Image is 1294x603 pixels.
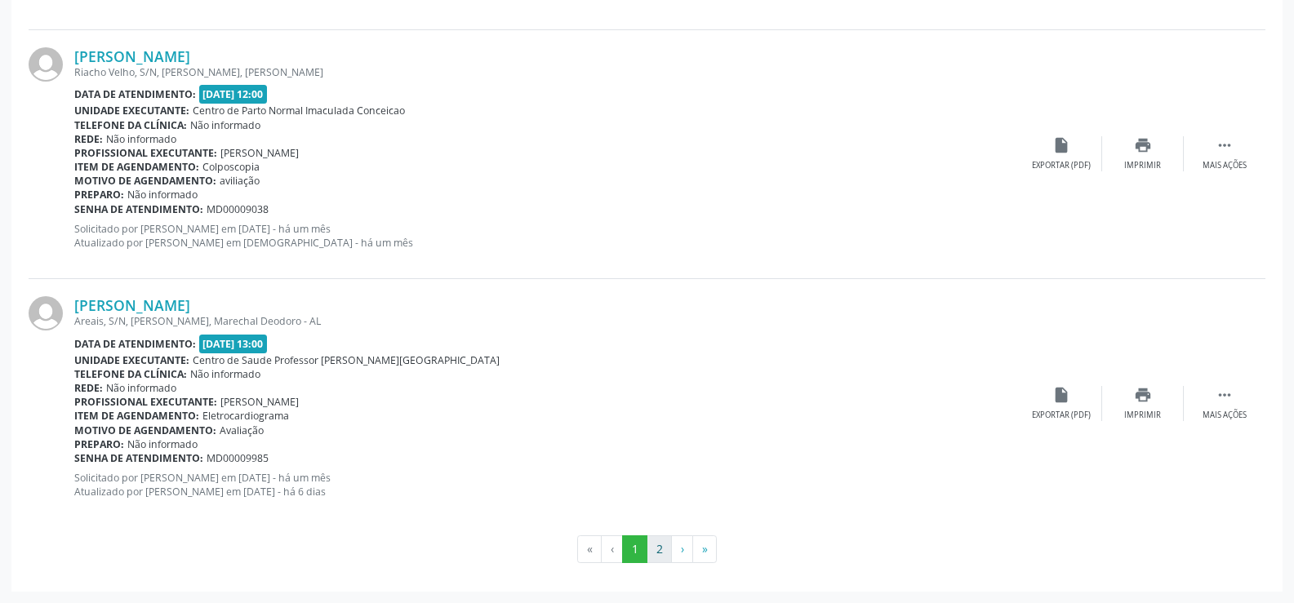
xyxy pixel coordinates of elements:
[74,367,187,381] b: Telefone da clínica:
[1216,386,1234,404] i: 
[74,296,190,314] a: [PERSON_NAME]
[193,104,405,117] span: Centro de Parto Normal Imaculada Conceicao
[202,409,289,423] span: Eletrocardiograma
[647,535,672,563] button: Go to page 2
[74,222,1021,250] p: Solicitado por [PERSON_NAME] em [DATE] - há um mês Atualizado por [PERSON_NAME] em [DEMOGRAPHIC_D...
[1032,410,1091,421] div: Exportar (PDF)
[29,296,63,330] img: img
[74,437,124,451] b: Preparo:
[74,65,1021,79] div: Riacho Velho, S/N, [PERSON_NAME], [PERSON_NAME]
[202,160,260,174] span: Colposcopia
[193,353,500,367] span: Centro de Saude Professor [PERSON_NAME][GEOGRAPHIC_DATA]
[74,202,203,216] b: Senha de atendimento:
[207,451,269,465] span: MD00009985
[74,160,199,174] b: Item de agendamento:
[29,47,63,82] img: img
[74,104,189,117] b: Unidade executante:
[74,395,217,409] b: Profissional executante:
[74,188,124,202] b: Preparo:
[1052,386,1070,404] i: insert_drive_file
[74,423,216,437] b: Motivo de agendamento:
[220,146,299,160] span: [PERSON_NAME]
[74,118,187,132] b: Telefone da clínica:
[74,132,103,146] b: Rede:
[207,202,269,216] span: MD00009038
[220,423,264,437] span: Avaliação
[74,381,103,395] b: Rede:
[671,535,693,563] button: Go to next page
[1124,410,1161,421] div: Imprimir
[127,188,198,202] span: Não informado
[1052,136,1070,154] i: insert_drive_file
[1134,136,1152,154] i: print
[1203,410,1247,421] div: Mais ações
[29,535,1265,563] ul: Pagination
[199,335,268,353] span: [DATE] 13:00
[74,47,190,65] a: [PERSON_NAME]
[1203,160,1247,171] div: Mais ações
[1216,136,1234,154] i: 
[190,367,260,381] span: Não informado
[74,471,1021,499] p: Solicitado por [PERSON_NAME] em [DATE] - há um mês Atualizado por [PERSON_NAME] em [DATE] - há 6 ...
[1124,160,1161,171] div: Imprimir
[220,395,299,409] span: [PERSON_NAME]
[74,451,203,465] b: Senha de atendimento:
[220,174,260,188] span: aviliação
[106,381,176,395] span: Não informado
[74,409,199,423] b: Item de agendamento:
[106,132,176,146] span: Não informado
[74,337,196,351] b: Data de atendimento:
[622,535,647,563] button: Go to page 1
[74,174,216,188] b: Motivo de agendamento:
[74,353,189,367] b: Unidade executante:
[1134,386,1152,404] i: print
[199,85,268,104] span: [DATE] 12:00
[692,535,717,563] button: Go to last page
[74,87,196,101] b: Data de atendimento:
[190,118,260,132] span: Não informado
[127,437,198,451] span: Não informado
[74,314,1021,328] div: Areais, S/N, [PERSON_NAME], Marechal Deodoro - AL
[74,146,217,160] b: Profissional executante:
[1032,160,1091,171] div: Exportar (PDF)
